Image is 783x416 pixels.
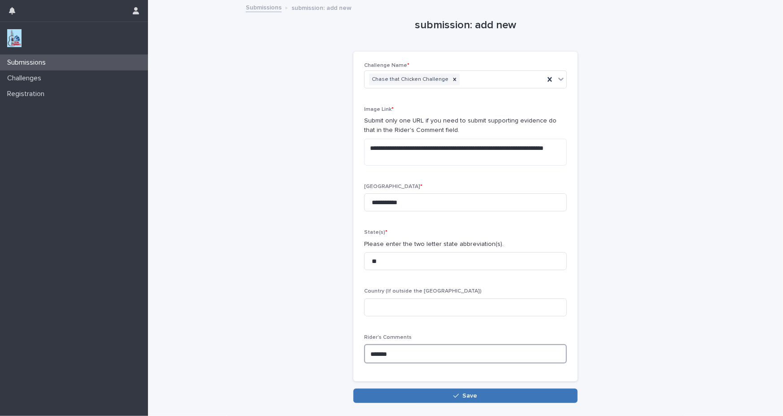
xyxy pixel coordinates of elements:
[353,389,578,403] button: Save
[364,116,567,135] p: Submit only one URL if you need to submit supporting evidence do that in the Rider's Comment field.
[364,63,409,68] span: Challenge Name
[364,240,567,249] p: Please enter the two letter state abbreviation(s).
[353,19,578,32] h1: submission: add new
[7,29,22,47] img: jxsLJbdS1eYBI7rVAS4p
[364,289,482,294] span: Country (If outside the [GEOGRAPHIC_DATA])
[463,393,478,399] span: Save
[364,335,412,340] span: Rider's Comments
[364,107,394,112] span: Image Link
[291,2,352,12] p: submission: add new
[4,74,48,83] p: Challenges
[246,2,282,12] a: Submissions
[4,90,52,98] p: Registration
[4,58,53,67] p: Submissions
[369,74,450,86] div: Chase that Chicken Challenge
[364,184,422,189] span: [GEOGRAPHIC_DATA]
[364,230,387,235] span: State(s)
